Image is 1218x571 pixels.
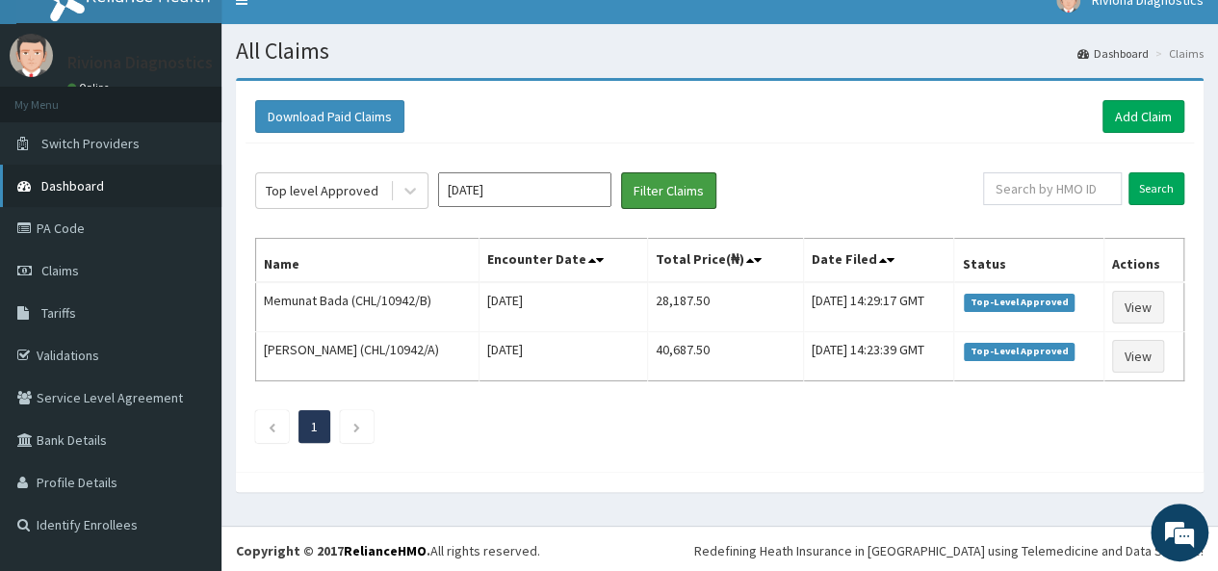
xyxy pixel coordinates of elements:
[648,282,804,332] td: 28,187.50
[266,181,378,200] div: Top level Approved
[316,10,362,56] div: Minimize live chat window
[236,39,1204,64] h1: All Claims
[236,542,430,559] strong: Copyright © 2017 .
[41,262,79,279] span: Claims
[256,332,479,381] td: [PERSON_NAME] (CHL/10942/A)
[983,172,1122,205] input: Search by HMO ID
[438,172,611,207] input: Select Month and Year
[10,34,53,77] img: User Image
[1102,100,1184,133] a: Add Claim
[10,373,367,440] textarea: Type your message and hit 'Enter'
[41,177,104,195] span: Dashboard
[621,172,716,209] button: Filter Claims
[479,239,648,283] th: Encounter Date
[648,239,804,283] th: Total Price(₦)
[1112,291,1164,324] a: View
[648,332,804,381] td: 40,687.50
[1077,45,1149,62] a: Dashboard
[67,81,114,94] a: Online
[268,418,276,435] a: Previous page
[256,282,479,332] td: Memunat Bada (CHL/10942/B)
[311,418,318,435] a: Page 1 is your current page
[1104,239,1184,283] th: Actions
[344,542,427,559] a: RelianceHMO
[352,418,361,435] a: Next page
[804,239,954,283] th: Date Filed
[804,332,954,381] td: [DATE] 14:23:39 GMT
[1128,172,1184,205] input: Search
[41,135,140,152] span: Switch Providers
[36,96,78,144] img: d_794563401_company_1708531726252_794563401
[112,166,266,360] span: We're online!
[67,54,213,71] p: Riviona Diagnostics
[804,282,954,332] td: [DATE] 14:29:17 GMT
[479,332,648,381] td: [DATE]
[964,343,1075,360] span: Top-Level Approved
[954,239,1104,283] th: Status
[255,100,404,133] button: Download Paid Claims
[100,108,324,133] div: Chat with us now
[694,541,1204,560] div: Redefining Heath Insurance in [GEOGRAPHIC_DATA] using Telemedicine and Data Science!
[41,304,76,322] span: Tariffs
[1151,45,1204,62] li: Claims
[479,282,648,332] td: [DATE]
[256,239,479,283] th: Name
[964,294,1075,311] span: Top-Level Approved
[1112,340,1164,373] a: View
